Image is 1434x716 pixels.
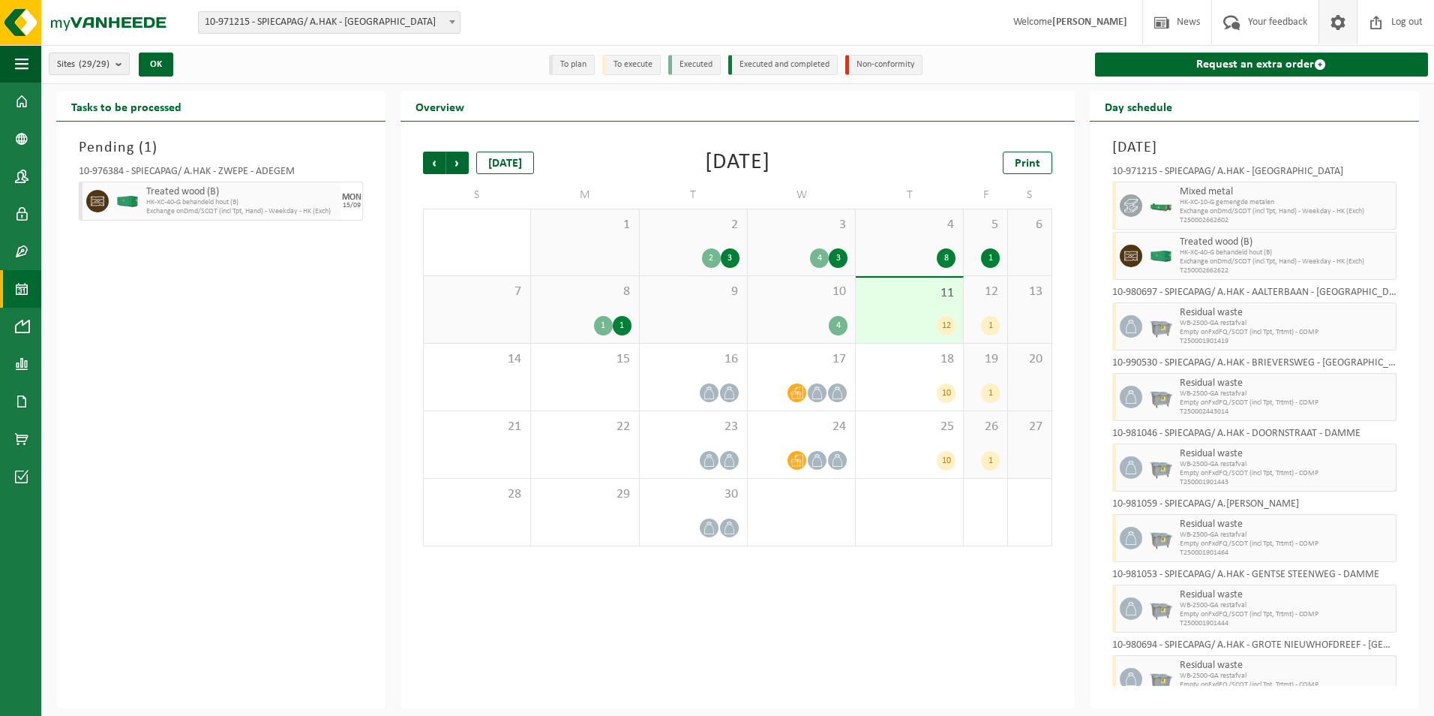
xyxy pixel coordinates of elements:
div: 8 [937,248,955,268]
div: 1 [613,316,631,335]
span: 1 [538,217,631,233]
img: WB-2500-GAL-GY-01 [1150,527,1172,549]
span: Exchange onDmd/SCOT (incl Tpt, Hand) - Weekday - HK (Exch) [146,207,337,216]
div: MON [342,193,361,202]
span: Residual waste [1180,660,1392,672]
span: Previous [423,152,445,174]
span: 15 [538,351,631,368]
div: 15/09 [343,202,361,209]
span: 7 [431,284,523,300]
div: 3 [721,248,739,268]
h2: Overview [400,92,479,121]
span: Next [446,152,469,174]
span: T250001901464 [1180,549,1392,558]
li: Non-conformity [845,55,922,75]
img: HK-XC-10-GN-00 [1150,200,1172,212]
div: [DATE] [476,152,534,174]
span: Empty onFxdFQ/SCOT (incl Tpt, Trtmt) - COMP [1180,540,1392,549]
span: T250001901419 [1180,337,1392,346]
span: 19 [971,351,1000,368]
span: 13 [1015,284,1044,300]
div: 10-981053 - SPIECAPAG/ A.HAK - GENTSE STEENWEG - DAMME [1112,570,1396,585]
img: WB-2500-GAL-GY-01 [1150,668,1172,690]
span: 29 [538,486,631,503]
span: HK-XC-40-G behandeld hout (B) [1180,248,1392,257]
span: Exchange onDmd/SCOT (incl Tpt, Hand) - Weekday - HK (Exch) [1180,257,1392,266]
span: Empty onFxdFQ/SCOT (incl Tpt, Trtmt) - COMP [1180,328,1392,337]
span: 26 [971,419,1000,435]
span: 8 [538,284,631,300]
span: Empty onFxdFQ/SCOT (incl Tpt, Trtmt) - COMP [1180,610,1392,619]
h2: Day schedule [1090,92,1187,121]
div: 4 [810,248,829,268]
span: 3 [755,217,847,233]
span: 16 [647,351,739,368]
li: To execute [602,55,661,75]
td: S [423,182,531,209]
span: 10-971215 - SPIECAPAG/ A.HAK - BRUGGE [198,11,460,34]
span: 18 [863,351,955,368]
span: T250002662622 [1180,266,1392,275]
span: Mixed metal [1180,186,1392,198]
div: 10-980694 - SPIECAPAG/ A.HAK - GROTE NIEUWHOFDREEF - [GEOGRAPHIC_DATA] [1112,640,1396,655]
span: 22 [538,419,631,435]
div: 10-976384 - SPIECAPAG/ A.HAK - ZWEPE - ADEGEM [79,167,363,182]
li: Executed and completed [728,55,838,75]
div: 10-981059 - SPIECAPAG/ A.[PERSON_NAME] [1112,499,1396,514]
span: Print [1015,158,1040,170]
count: (29/29) [79,59,109,69]
span: 12 [971,284,1000,300]
span: 5 [971,217,1000,233]
span: 20 [1015,351,1044,368]
div: 4 [829,316,847,335]
h3: Pending ( ) [79,137,363,159]
td: T [856,182,964,209]
span: Empty onFxdFQ/SCOT (incl Tpt, Trtmt) - COMP [1180,399,1392,408]
span: 25 [863,419,955,435]
span: Residual waste [1180,589,1392,601]
span: WB-2500-GA restafval [1180,601,1392,610]
div: 10-980697 - SPIECAPAG/ A.HAK - AALTERBAAN - [GEOGRAPHIC_DATA] [1112,287,1396,302]
span: Empty onFxdFQ/SCOT (incl Tpt, Trtmt) - COMP [1180,469,1392,478]
td: W [748,182,856,209]
span: WB-2500-GA restafval [1180,319,1392,328]
span: 11 [863,285,955,302]
img: WB-2500-GAL-GY-01 [1150,315,1172,338]
div: 1 [981,451,1000,471]
div: 10 [937,384,955,403]
span: Exchange onDmd/SCOT (incl Tpt, Hand) - Weekday - HK (Exch) [1180,207,1392,216]
td: F [964,182,1008,209]
span: Sites [57,53,109,76]
span: 2 [647,217,739,233]
div: 10 [937,451,955,471]
a: Print [1003,152,1052,174]
img: HK-XC-40-GN-00 [116,196,139,207]
div: 1 [981,248,1000,268]
span: T250002662602 [1180,216,1392,225]
span: 17 [755,351,847,368]
img: WB-2500-GAL-GY-01 [1150,386,1172,408]
span: Residual waste [1180,448,1392,460]
td: T [640,182,748,209]
div: 10-990530 - SPIECAPAG/ A.HAK - BRIEVERSWEG - [GEOGRAPHIC_DATA] [1112,358,1396,373]
span: Residual waste [1180,378,1392,390]
span: Treated wood (B) [146,186,337,198]
span: Empty onFxdFQ/SCOT (incl Tpt, Trtmt) - COMP [1180,681,1392,690]
span: 23 [647,419,739,435]
span: 10-971215 - SPIECAPAG/ A.HAK - BRUGGE [199,12,460,33]
span: WB-2500-GA restafval [1180,460,1392,469]
div: 3 [829,248,847,268]
div: [DATE] [705,152,770,174]
span: WB-2500-GA restafval [1180,390,1392,399]
h2: Tasks to be processed [56,92,196,121]
span: T250001901443 [1180,478,1392,487]
div: 10-981046 - SPIECAPAG/ A.HAK - DOORNSTRAAT - DAMME [1112,429,1396,444]
button: OK [139,53,173,77]
span: WB-2500-GA restafval [1180,672,1392,681]
span: Treated wood (B) [1180,236,1392,248]
div: 10-971215 - SPIECAPAG/ A.HAK - [GEOGRAPHIC_DATA] [1112,167,1396,182]
span: 30 [647,486,739,503]
span: WB-2500-GA restafval [1180,531,1392,540]
span: Residual waste [1180,519,1392,531]
td: M [531,182,639,209]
